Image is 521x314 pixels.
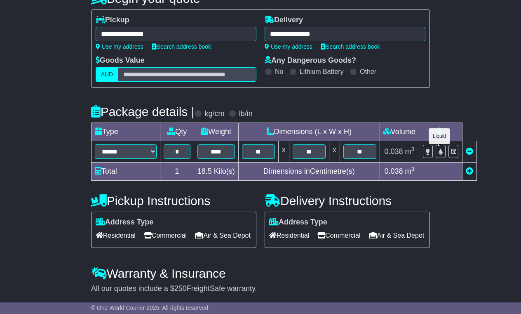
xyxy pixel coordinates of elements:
[384,167,403,175] span: 0.038
[174,284,187,293] span: 250
[466,167,473,175] a: Add new item
[369,229,425,242] span: Air & Sea Depot
[265,16,303,25] label: Delivery
[96,16,129,25] label: Pickup
[269,218,327,227] label: Address Type
[96,67,119,82] label: AUD
[300,68,344,76] label: Lithium Battery
[91,305,210,311] span: © One World Courier 2025. All rights reserved.
[160,163,194,181] td: 1
[91,163,160,181] td: Total
[380,123,419,141] td: Volume
[321,43,380,50] a: Search address book
[91,105,195,118] h4: Package details |
[275,68,283,76] label: No
[197,167,212,175] span: 18.5
[91,267,430,280] h4: Warranty & Insurance
[96,43,143,50] a: Use my address
[360,68,376,76] label: Other
[195,229,251,242] span: Air & Sea Depot
[429,128,450,144] div: Liquid
[411,146,415,152] sup: 3
[405,167,415,175] span: m
[144,229,187,242] span: Commercial
[317,229,360,242] span: Commercial
[411,166,415,172] sup: 3
[278,141,289,163] td: x
[265,194,430,208] h4: Delivery Instructions
[238,123,380,141] td: Dimensions (L x W x H)
[91,194,256,208] h4: Pickup Instructions
[329,141,340,163] td: x
[239,109,253,118] label: lb/in
[269,229,309,242] span: Residential
[265,56,356,65] label: Any Dangerous Goods?
[194,123,238,141] td: Weight
[384,147,403,156] span: 0.038
[91,284,430,293] div: All our quotes include a $ FreightSafe warranty.
[205,109,225,118] label: kg/cm
[152,43,211,50] a: Search address book
[194,163,238,181] td: Kilo(s)
[466,147,473,156] a: Remove this item
[96,218,154,227] label: Address Type
[96,229,136,242] span: Residential
[265,43,312,50] a: Use my address
[405,147,415,156] span: m
[160,123,194,141] td: Qty
[91,123,160,141] td: Type
[238,163,380,181] td: Dimensions in Centimetre(s)
[96,56,145,65] label: Goods Value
